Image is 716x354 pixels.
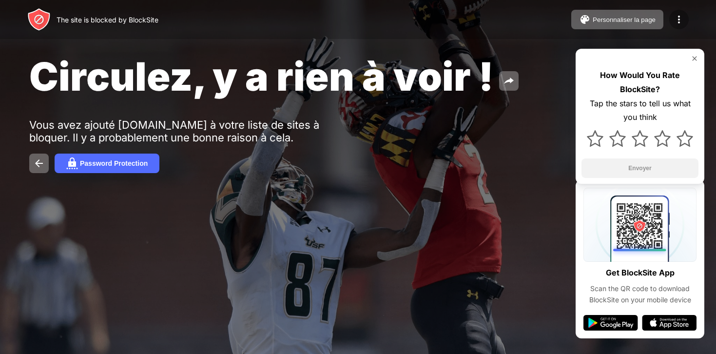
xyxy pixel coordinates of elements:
img: header-logo.svg [27,8,51,31]
img: rate-us-close.svg [691,55,698,62]
img: back.svg [33,157,45,169]
img: google-play.svg [583,315,638,331]
button: Personnaliser la page [571,10,663,29]
img: star.svg [654,130,671,147]
img: share.svg [503,75,515,87]
div: Get BlockSite App [606,266,675,280]
span: Circulez, y a rien à voir ! [29,53,493,100]
img: star.svg [677,130,693,147]
div: Vous avez ajouté [DOMAIN_NAME] à votre liste de sites à bloquer. Il y a probablement une bonne ra... [29,118,330,144]
div: Scan the QR code to download BlockSite on your mobile device [583,283,697,305]
div: Tap the stars to tell us what you think [581,97,698,125]
div: Personnaliser la page [593,16,656,23]
div: How Would You Rate BlockSite? [581,68,698,97]
button: Password Protection [55,154,159,173]
img: star.svg [609,130,626,147]
img: menu-icon.svg [673,14,685,25]
img: star.svg [587,130,603,147]
div: Password Protection [80,159,148,167]
div: The site is blocked by BlockSite [57,16,158,24]
img: app-store.svg [642,315,697,331]
button: Envoyer [581,158,698,178]
img: password.svg [66,157,78,169]
img: star.svg [632,130,648,147]
img: pallet.svg [579,14,591,25]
